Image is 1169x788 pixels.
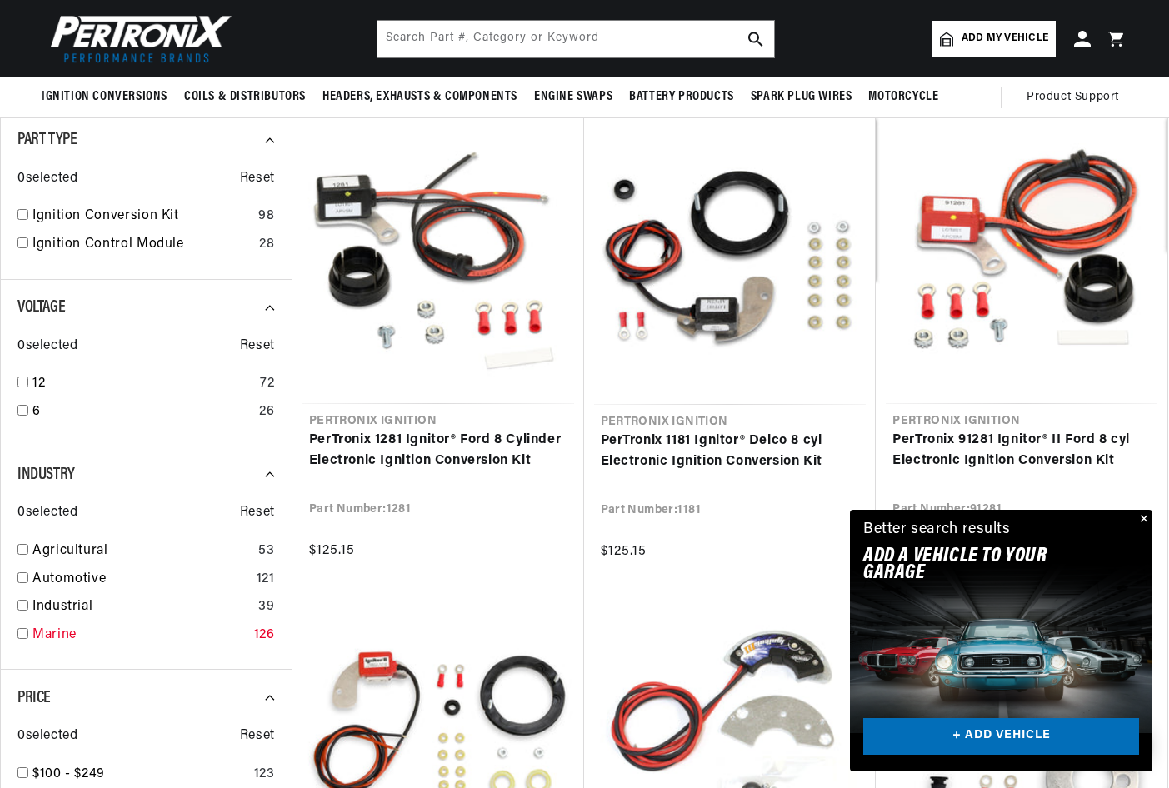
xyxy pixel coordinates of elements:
[32,625,247,646] a: Marine
[42,10,233,67] img: Pertronix
[42,77,176,117] summary: Ignition Conversions
[17,299,65,316] span: Voltage
[32,596,252,618] a: Industrial
[32,206,252,227] a: Ignition Conversion Kit
[258,541,274,562] div: 53
[863,518,1011,542] div: Better search results
[17,726,77,747] span: 0 selected
[737,21,774,57] button: search button
[17,502,77,524] span: 0 selected
[240,336,275,357] span: Reset
[42,88,167,106] span: Ignition Conversions
[259,401,274,423] div: 26
[184,88,306,106] span: Coils & Distributors
[534,88,612,106] span: Engine Swaps
[240,726,275,747] span: Reset
[863,548,1097,582] h2: Add A VEHICLE to your garage
[17,690,51,706] span: Price
[322,88,517,106] span: Headers, Exhausts & Components
[254,625,275,646] div: 126
[601,431,860,473] a: PerTronix 1181 Ignitor® Delco 8 cyl Electronic Ignition Conversion Kit
[621,77,742,117] summary: Battery Products
[526,77,621,117] summary: Engine Swaps
[260,373,274,395] div: 72
[32,234,252,256] a: Ignition Control Module
[257,569,275,591] div: 121
[314,77,526,117] summary: Headers, Exhausts & Components
[258,596,274,618] div: 39
[863,718,1139,756] a: + ADD VEHICLE
[17,466,75,483] span: Industry
[309,430,567,472] a: PerTronix 1281 Ignitor® Ford 8 Cylinder Electronic Ignition Conversion Kit
[932,21,1056,57] a: Add my vehicle
[17,336,77,357] span: 0 selected
[240,502,275,524] span: Reset
[176,77,314,117] summary: Coils & Distributors
[258,206,274,227] div: 98
[892,430,1151,472] a: PerTronix 91281 Ignitor® II Ford 8 cyl Electronic Ignition Conversion Kit
[742,77,861,117] summary: Spark Plug Wires
[962,31,1048,47] span: Add my vehicle
[868,88,938,106] span: Motorcycle
[377,21,774,57] input: Search Part #, Category or Keyword
[254,764,275,786] div: 123
[1132,510,1152,530] button: Close
[17,168,77,190] span: 0 selected
[860,77,947,117] summary: Motorcycle
[751,88,852,106] span: Spark Plug Wires
[629,88,734,106] span: Battery Products
[259,234,274,256] div: 28
[17,132,77,148] span: Part Type
[32,767,105,781] span: $100 - $249
[1027,88,1119,107] span: Product Support
[1027,77,1127,117] summary: Product Support
[32,401,252,423] a: 6
[32,373,253,395] a: 12
[32,541,252,562] a: Agricultural
[240,168,275,190] span: Reset
[32,569,250,591] a: Automotive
